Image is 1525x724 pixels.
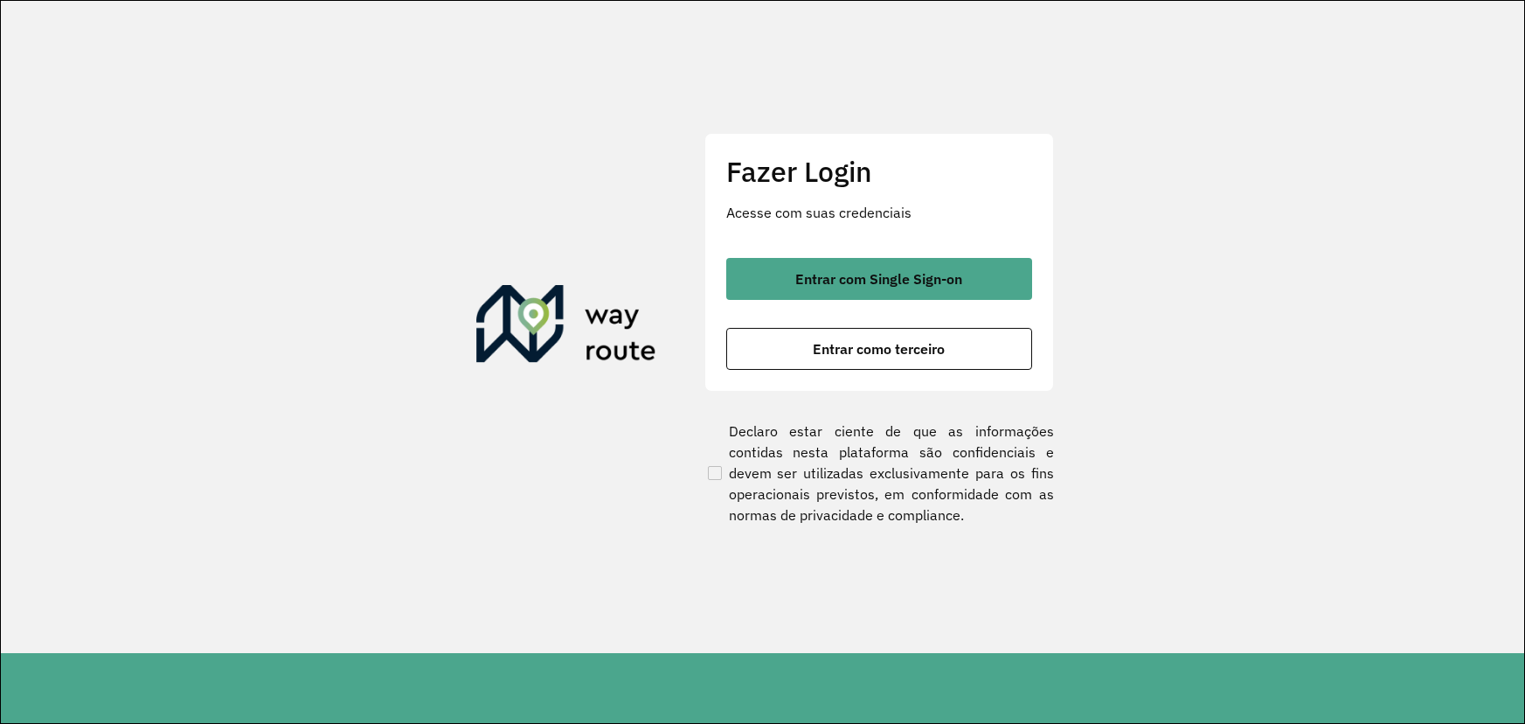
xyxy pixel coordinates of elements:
[813,342,945,356] span: Entrar como terceiro
[476,285,656,369] img: Roteirizador AmbevTech
[795,272,962,286] span: Entrar com Single Sign-on
[726,258,1032,300] button: button
[726,328,1032,370] button: button
[726,155,1032,188] h2: Fazer Login
[726,202,1032,223] p: Acesse com suas credenciais
[704,421,1054,526] label: Declaro estar ciente de que as informações contidas nesta plataforma são confidenciais e devem se...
